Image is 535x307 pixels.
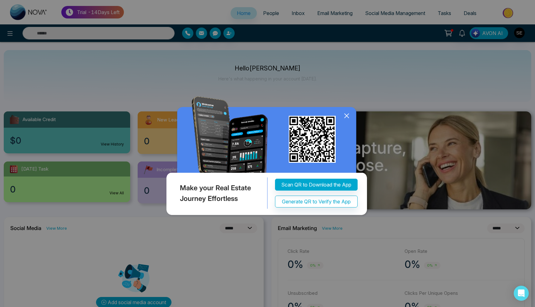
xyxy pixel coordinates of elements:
div: Open Intercom Messenger [514,286,529,301]
img: qr_for_download_app.png [289,116,336,163]
img: QRModal [165,96,370,218]
button: Scan QR to Download the App [275,179,358,191]
div: Make your Real Estate Journey Effortless [165,177,267,209]
button: Generate QR to Verify the App [275,196,358,207]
